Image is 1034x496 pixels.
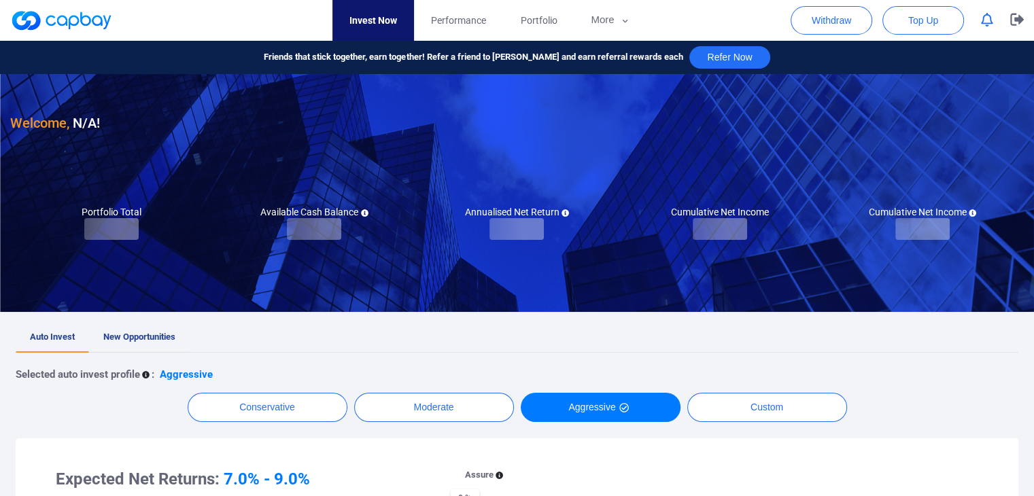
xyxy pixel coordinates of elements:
[16,366,140,383] p: Selected auto invest profile
[224,470,310,489] span: 7.0% - 9.0%
[82,206,141,218] h5: Portfolio Total
[188,393,347,422] button: Conservative
[908,14,938,27] span: Top Up
[152,366,154,383] p: :
[10,115,69,131] span: Welcome,
[464,206,569,218] h5: Annualised Net Return
[671,206,769,218] h5: Cumulative Net Income
[10,112,100,134] h3: N/A !
[354,393,514,422] button: Moderate
[56,468,428,490] h3: Expected Net Returns:
[687,393,847,422] button: Custom
[260,206,368,218] h5: Available Cash Balance
[521,393,680,422] button: Aggressive
[882,6,964,35] button: Top Up
[103,332,175,342] span: New Opportunities
[868,206,976,218] h5: Cumulative Net Income
[689,46,770,69] button: Refer Now
[520,13,557,28] span: Portfolio
[30,332,75,342] span: Auto Invest
[791,6,872,35] button: Withdraw
[465,468,494,482] p: Assure
[431,13,486,28] span: Performance
[160,366,213,383] p: Aggressive
[264,50,683,65] span: Friends that stick together, earn together! Refer a friend to [PERSON_NAME] and earn referral rew...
